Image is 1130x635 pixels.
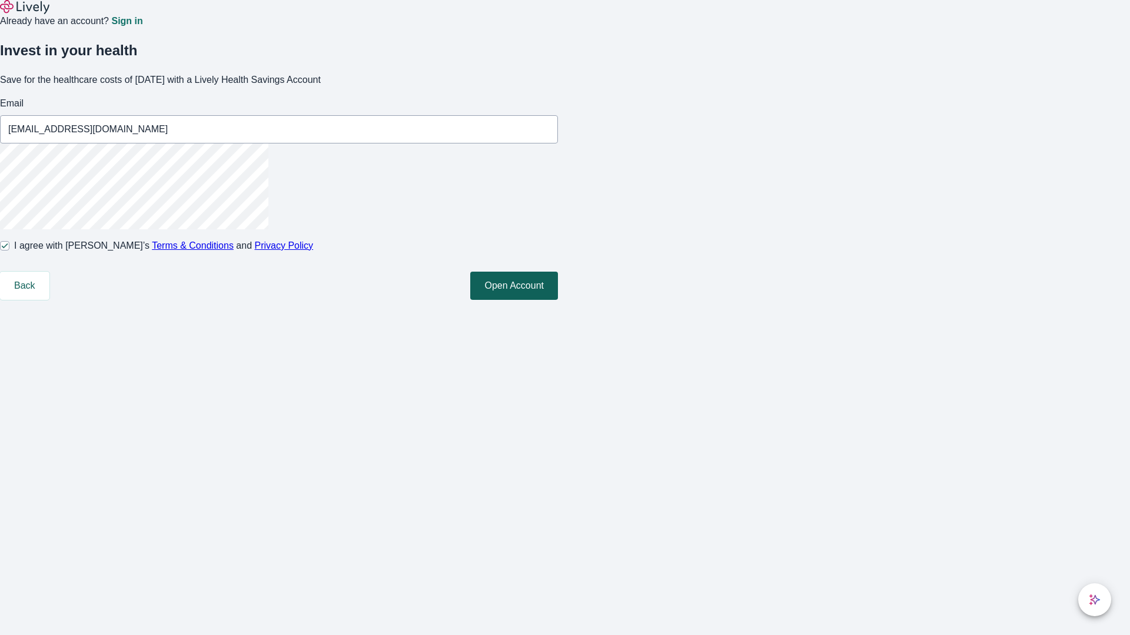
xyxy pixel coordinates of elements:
svg: Lively AI Assistant [1089,594,1101,606]
button: Open Account [470,272,558,300]
a: Terms & Conditions [152,240,234,250]
span: I agree with [PERSON_NAME]’s and [14,239,313,253]
a: Privacy Policy [255,240,314,250]
a: Sign in [111,16,142,26]
button: chat [1078,583,1111,616]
